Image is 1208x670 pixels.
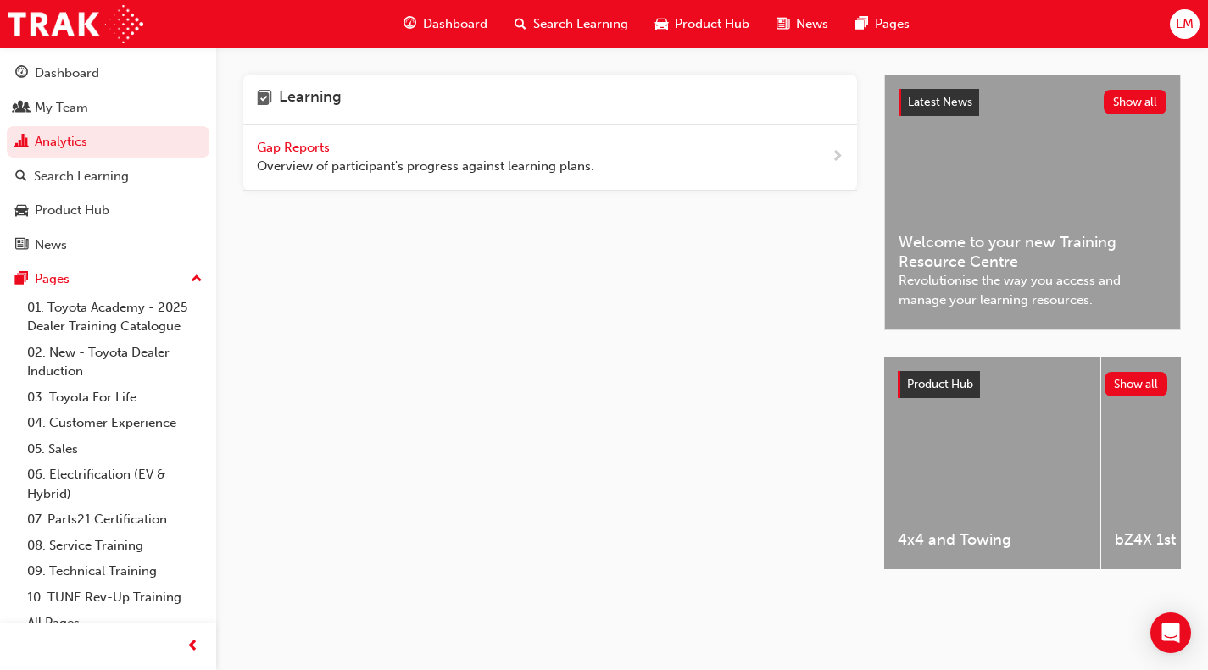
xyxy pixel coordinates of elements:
img: Trak [8,5,143,43]
span: Product Hub [675,14,749,34]
a: 05. Sales [20,436,209,462]
a: 02. New - Toyota Dealer Induction [20,340,209,385]
span: news-icon [15,238,28,253]
a: All Pages [20,610,209,636]
span: 4x4 and Towing [898,530,1087,550]
a: 10. TUNE Rev-Up Training [20,584,209,611]
a: Search Learning [7,161,209,192]
span: Welcome to your new Training Resource Centre [899,233,1166,271]
div: News [35,235,67,255]
span: Revolutionise the way you access and manage your learning resources. [899,271,1166,309]
a: 04. Customer Experience [20,410,209,436]
a: News [7,230,209,261]
a: My Team [7,92,209,124]
span: Product Hub [907,377,973,391]
a: Analytics [7,126,209,158]
a: 07. Parts21 Certification [20,507,209,533]
span: learning-icon [257,88,272,110]
span: next-icon [831,147,843,168]
a: 01. Toyota Academy - 2025 Dealer Training Catalogue [20,295,209,340]
button: Show all [1105,372,1168,396]
span: news-icon [777,14,789,35]
button: DashboardMy TeamAnalyticsSearch LearningProduct HubNews [7,54,209,263]
span: search-icon [515,14,526,35]
a: car-iconProduct Hub [642,7,763,42]
a: Latest NewsShow all [899,89,1166,116]
button: Show all [1104,90,1167,114]
span: Gap Reports [257,140,333,155]
span: LM [1176,14,1194,34]
span: chart-icon [15,135,28,150]
span: people-icon [15,101,28,116]
a: Latest NewsShow allWelcome to your new Training Resource CentreRevolutionise the way you access a... [884,75,1181,330]
span: Latest News [908,95,972,109]
span: guage-icon [15,66,28,81]
span: pages-icon [15,272,28,287]
span: Dashboard [423,14,487,34]
span: car-icon [15,203,28,219]
a: Product Hub [7,195,209,226]
div: Search Learning [34,167,129,186]
span: Pages [875,14,910,34]
button: Pages [7,263,209,295]
a: 09. Technical Training [20,558,209,584]
a: news-iconNews [763,7,842,42]
span: prev-icon [186,636,199,657]
span: Search Learning [533,14,628,34]
a: Dashboard [7,58,209,89]
a: pages-iconPages [842,7,923,42]
div: Product Hub [35,201,109,220]
span: Overview of participant's progress against learning plans. [257,157,594,176]
span: car-icon [655,14,668,35]
a: 4x4 and Towing [884,357,1100,569]
button: LM [1170,9,1200,39]
span: pages-icon [855,14,868,35]
div: Dashboard [35,64,99,83]
span: guage-icon [404,14,416,35]
div: Pages [35,269,70,289]
a: Product HubShow all [898,371,1167,398]
a: guage-iconDashboard [390,7,501,42]
a: 03. Toyota For Life [20,385,209,411]
a: 06. Electrification (EV & Hybrid) [20,462,209,507]
a: Gap Reports Overview of participant's progress against learning plans.next-icon [243,125,857,191]
h4: Learning [279,88,342,110]
span: up-icon [191,269,203,291]
a: search-iconSearch Learning [501,7,642,42]
div: Open Intercom Messenger [1150,612,1191,653]
span: search-icon [15,169,27,185]
a: 08. Service Training [20,533,209,559]
div: My Team [35,98,88,118]
span: News [796,14,828,34]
